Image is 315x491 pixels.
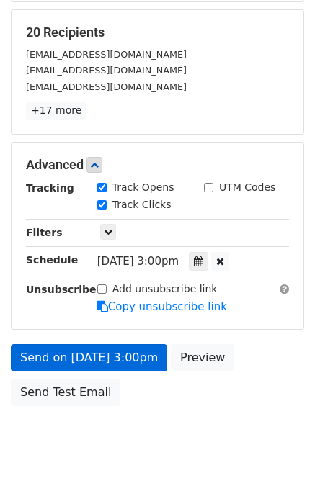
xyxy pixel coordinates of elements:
a: Copy unsubscribe link [97,300,227,313]
label: UTM Codes [219,180,275,195]
label: Track Clicks [112,197,172,212]
small: [EMAIL_ADDRESS][DOMAIN_NAME] [26,49,187,60]
h5: 20 Recipients [26,24,289,40]
small: [EMAIL_ADDRESS][DOMAIN_NAME] [26,65,187,76]
small: [EMAIL_ADDRESS][DOMAIN_NAME] [26,81,187,92]
a: Send Test Email [11,379,120,406]
a: Preview [171,344,234,371]
strong: Tracking [26,182,74,194]
h5: Advanced [26,157,289,173]
a: +17 more [26,102,86,120]
label: Add unsubscribe link [112,281,218,297]
div: Send a test email to yourself [4,407,141,428]
iframe: Chat Widget [243,422,315,491]
label: Track Opens [112,180,174,195]
strong: Unsubscribe [26,284,97,295]
strong: Filters [26,227,63,238]
a: Send on [DATE] 3:00pm [11,344,167,371]
span: [DATE] 3:00pm [97,255,179,268]
strong: Schedule [26,254,78,266]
